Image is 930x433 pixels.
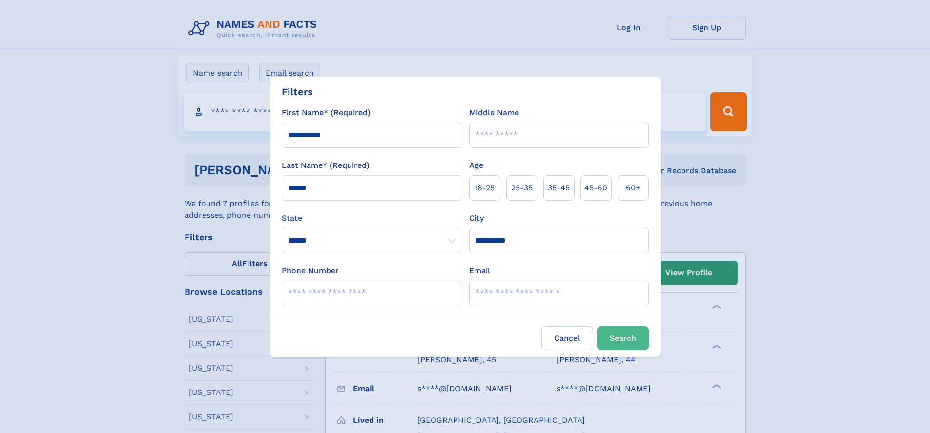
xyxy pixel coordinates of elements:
[584,182,607,194] span: 45‑60
[626,182,641,194] span: 60+
[548,182,570,194] span: 35‑45
[282,160,370,171] label: Last Name* (Required)
[469,160,483,171] label: Age
[282,212,461,224] label: State
[541,326,593,350] label: Cancel
[282,107,371,119] label: First Name* (Required)
[469,265,490,277] label: Email
[597,326,649,350] button: Search
[469,212,484,224] label: City
[511,182,533,194] span: 25‑35
[282,84,313,99] div: Filters
[475,182,495,194] span: 18‑25
[282,265,339,277] label: Phone Number
[469,107,519,119] label: Middle Name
